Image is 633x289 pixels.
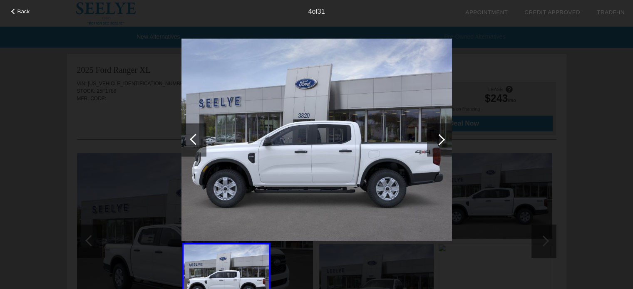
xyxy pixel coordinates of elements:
[181,38,452,241] img: hotlink
[17,8,30,15] span: Back
[318,8,325,15] span: 31
[597,9,625,15] a: Trade-In
[524,9,580,15] a: Credit Approved
[465,9,508,15] a: Appointment
[308,8,312,15] span: 4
